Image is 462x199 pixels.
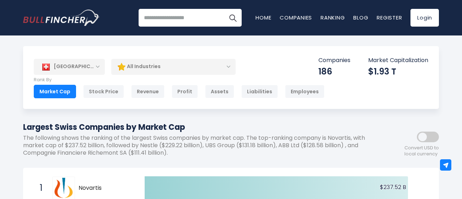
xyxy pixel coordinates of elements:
p: Market Capitalization [368,57,428,64]
span: 1 [36,182,43,194]
h1: Largest Swiss Companies by Market Cap [23,121,375,133]
div: All Industries [111,59,236,75]
button: Search [224,9,242,27]
div: Employees [285,85,324,98]
div: Assets [205,85,234,98]
div: $1.93 T [368,66,428,77]
span: Convert USD to local currency [404,145,439,157]
a: Companies [280,14,312,21]
div: 186 [318,66,350,77]
div: Stock Price [83,85,124,98]
div: Liabilities [241,85,278,98]
div: Profit [172,85,198,98]
div: [GEOGRAPHIC_DATA] [34,59,105,74]
div: Market Cap [34,85,76,98]
span: Novartis [79,184,132,192]
text: $237.52 B [380,183,406,191]
img: Novartis [53,178,74,198]
a: Register [377,14,402,21]
div: Revenue [131,85,165,98]
a: Home [256,14,271,21]
p: Rank By [34,77,324,83]
p: The following shows the ranking of the largest Swiss companies by market cap. The top-ranking com... [23,134,375,156]
a: Go to homepage [23,10,100,26]
a: Ranking [321,14,345,21]
img: Bullfincher logo [23,10,100,26]
a: Blog [353,14,368,21]
p: Companies [318,57,350,64]
a: Login [410,9,439,27]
